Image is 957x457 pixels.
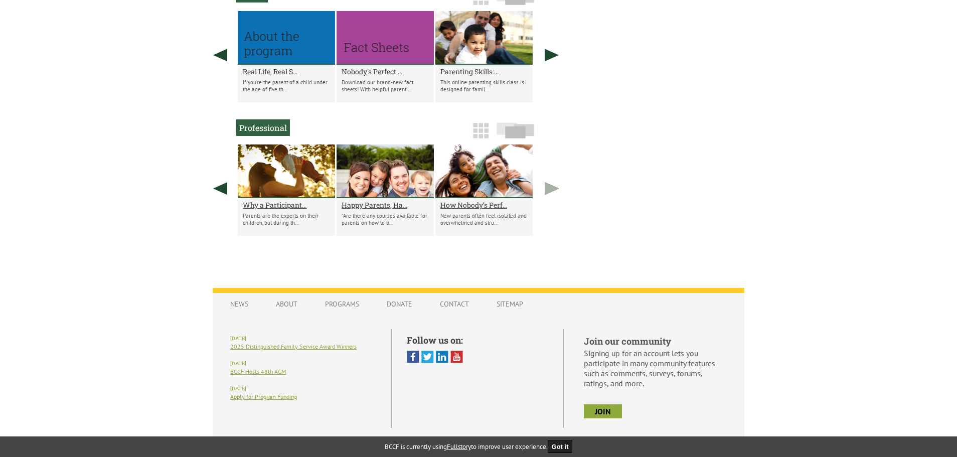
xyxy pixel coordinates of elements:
a: Parenting Skills:... [440,67,528,76]
li: How Nobody’s Perfect Parenting Helps Families: An Interview with Facilitator Carmen Contreras [435,144,533,236]
h6: [DATE] [230,385,376,392]
a: Donate [377,294,422,314]
img: Linked In [436,351,448,363]
p: Signing up for an account lets you participate in many community features such as comments, surve... [584,348,727,388]
a: How Nobody’s Perf... [440,200,528,210]
a: Happy Parents, Ha... [342,200,429,210]
a: Apply for Program Funding [230,393,297,400]
li: Parenting Skills: 0-5 [435,11,533,102]
img: You Tube [450,351,463,363]
a: About [266,294,307,314]
a: Sitemap [487,294,533,314]
a: Nobody's Perfect ... [342,67,429,76]
a: Programs [315,294,369,314]
p: If you’re the parent of a child under the age of five th... [243,79,330,93]
img: Facebook [407,351,419,363]
a: Slide View [494,127,537,143]
a: Real Life, Real S... [243,67,330,76]
h6: [DATE] [230,335,376,342]
h6: [DATE] [230,360,376,367]
li: Nobody's Perfect Fact Sheets [337,11,434,102]
li: Happy Parents, Happy Kids [337,144,434,236]
img: grid-icon.png [473,123,489,138]
p: This online parenting skills class is designed for famil... [440,79,528,93]
p: Download our brand-new fact sheets! With helpful parenti... [342,79,429,93]
a: BCCF Hosts 48th AGM [230,368,286,375]
a: Fullstory [447,442,471,451]
h5: Follow us on: [407,334,548,346]
a: News [220,294,258,314]
p: Parents are the experts on their children, but during th... [243,212,330,226]
h2: Professional [236,119,290,136]
a: Contact [430,294,479,314]
a: Grid View [470,127,492,143]
a: join [584,404,622,418]
a: 2025 Distinguished Family Service Award Winners [230,343,357,350]
img: Twitter [421,351,434,363]
li: Why a Participant-Centred Approach to Parent Education Works [238,144,335,236]
p: New parents often feel isolated and overwhelmed and stru... [440,212,528,226]
li: Real Life, Real Support for Positive Parenting [238,11,335,102]
p: “Are there any courses available for parents on how to b... [342,212,429,226]
img: slide-icon.png [497,122,534,138]
a: Why a Participant... [243,200,330,210]
button: Got it [548,440,573,453]
h5: Join our community [584,335,727,347]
